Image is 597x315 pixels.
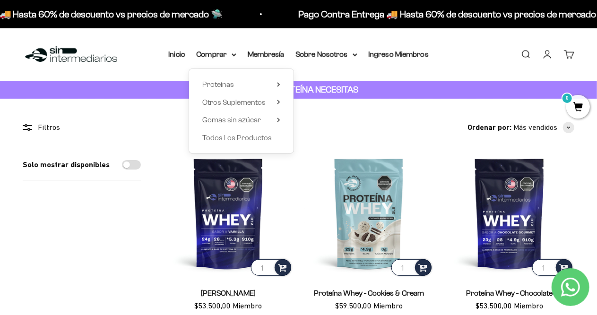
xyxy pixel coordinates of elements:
span: Miembro [373,301,403,310]
label: Solo mostrar disponibles [23,159,110,171]
strong: CUANTA PROTEÍNA NECESITAS [239,85,358,94]
summary: Gomas sin azúcar [202,114,280,126]
a: Proteína Whey - Cookies & Cream [314,289,424,297]
a: Membresía [248,50,285,58]
span: Gomas sin azúcar [202,116,261,124]
a: Proteína Whey - Chocolate [467,289,553,297]
span: $53.500,00 [194,301,231,310]
span: Ordenar por: [467,121,511,134]
a: Todos Los Productos [202,132,280,144]
span: Proteínas [202,80,234,88]
summary: Sobre Nosotros [296,48,357,60]
a: 0 [566,102,590,113]
a: [PERSON_NAME] [201,289,256,297]
span: Miembro [514,301,544,310]
a: Ingreso Miembros [369,50,429,58]
span: Más vendidos [513,121,557,134]
span: Miembro [233,301,262,310]
span: $53.500,00 [476,301,512,310]
span: $59.500,00 [335,301,372,310]
mark: 0 [562,93,573,104]
span: Todos Los Productos [202,134,272,142]
a: Inicio [169,50,185,58]
summary: Comprar [197,48,236,60]
div: Filtros [23,121,141,134]
span: Otros Suplementos [202,98,266,106]
summary: Otros Suplementos [202,96,280,109]
summary: Proteínas [202,78,280,91]
button: Más vendidos [513,121,574,134]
